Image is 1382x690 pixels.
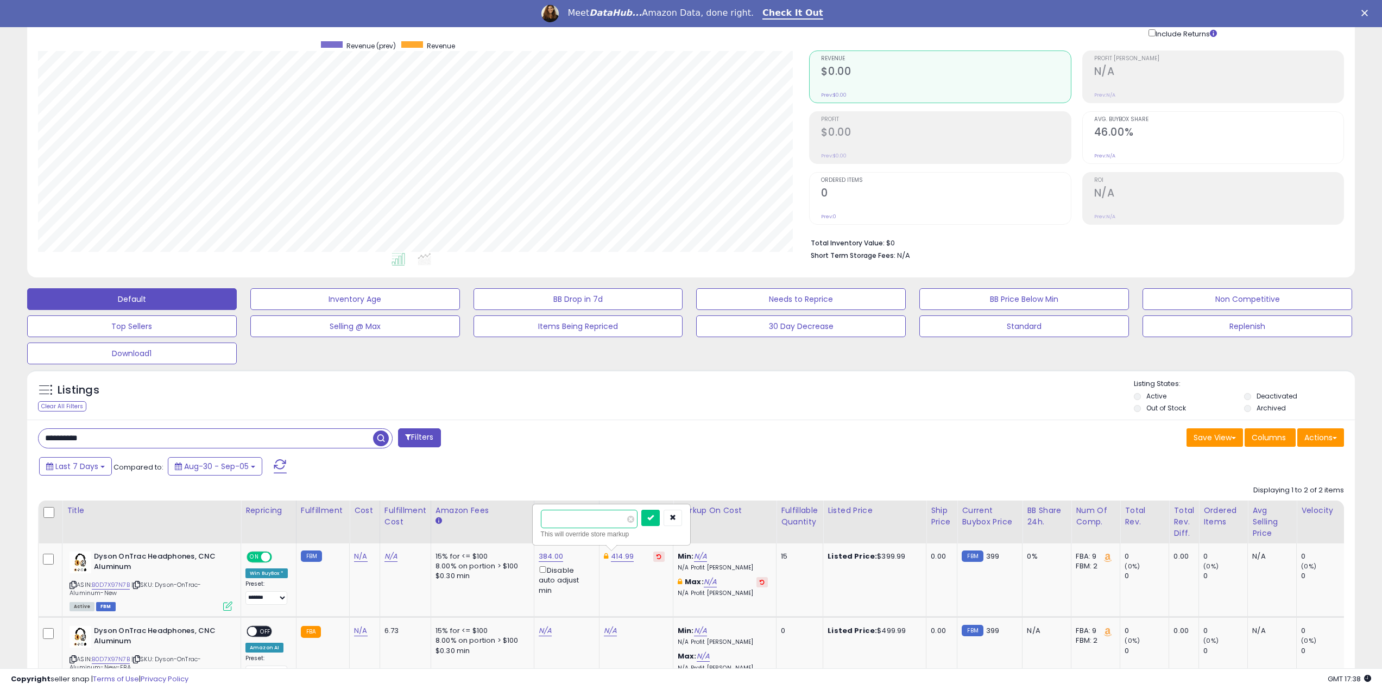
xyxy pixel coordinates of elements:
p: N/A Profit [PERSON_NAME] [678,590,768,597]
b: Listed Price: [828,625,877,636]
a: N/A [539,625,552,636]
span: | SKU: Dyson-OnTrac-Aluminum-New [70,580,201,597]
button: Save View [1187,428,1243,447]
div: ASIN: [70,626,232,684]
div: Meet Amazon Data, done right. [567,8,754,18]
small: FBA [301,626,321,638]
small: (0%) [1203,636,1219,645]
div: 0 [1125,571,1169,581]
span: | SKU: Dyson-OnTrac-Aluminum-New-FBA [70,655,201,671]
button: Actions [1297,428,1344,447]
span: Revenue (prev) [346,41,396,50]
a: N/A [694,551,707,562]
i: DataHub... [589,8,642,18]
div: FBA: 9 [1076,552,1112,561]
small: Amazon Fees. [436,516,442,526]
small: Prev: 0 [821,213,836,220]
div: Total Rev. Diff. [1173,505,1194,539]
small: (0%) [1301,562,1316,571]
p: Listing States: [1134,379,1355,389]
button: Replenish [1143,315,1352,337]
b: Max: [685,577,704,587]
b: Short Term Storage Fees: [811,251,895,260]
div: 0 [1125,646,1169,656]
div: 0.00 [931,626,949,636]
div: 0 [1203,646,1247,656]
div: 0 [1125,626,1169,636]
label: Deactivated [1257,391,1297,401]
span: Columns [1252,432,1286,443]
h2: N/A [1094,187,1343,201]
a: Terms of Use [93,674,139,684]
h5: Listings [58,383,99,398]
span: 399 [986,625,999,636]
span: Aug-30 - Sep-05 [184,461,249,472]
small: Prev: N/A [1094,92,1115,98]
div: FBM: 2 [1076,561,1112,571]
b: Min: [678,551,694,561]
div: 0% [1027,552,1063,561]
label: Archived [1257,403,1286,413]
a: Check It Out [762,8,823,20]
div: Cost [354,505,375,516]
div: 6.73 [384,626,422,636]
button: Columns [1245,428,1296,447]
button: Last 7 Days [39,457,112,476]
th: The percentage added to the cost of goods (COGS) that forms the calculator for Min & Max prices. [673,501,777,543]
a: B0D7X97N7B [92,580,130,590]
strong: Copyright [11,674,51,684]
span: Profit [821,117,1070,123]
a: N/A [704,577,717,587]
div: Fulfillment Cost [384,505,426,528]
span: 399 [986,551,999,561]
button: Top Sellers [27,315,237,337]
div: Clear All Filters [38,401,86,412]
small: (0%) [1301,636,1316,645]
li: $0 [811,236,1336,249]
div: Listed Price [828,505,922,516]
div: Num of Comp. [1076,505,1115,528]
span: OFF [257,627,274,636]
div: Current Buybox Price [962,505,1018,528]
div: Amazon Fees [436,505,529,516]
b: Dyson OnTrac Headphones, CNC Aluminum [94,626,226,649]
div: 0 [1203,552,1247,561]
a: N/A [604,625,617,636]
small: FBM [962,550,983,562]
div: 0 [1125,552,1169,561]
div: $0.30 min [436,646,526,656]
small: FBM [301,550,322,562]
h2: 0 [821,187,1070,201]
span: ON [248,553,261,562]
span: ROI [1094,178,1343,183]
button: Standard [919,315,1129,337]
div: Displaying 1 to 2 of 2 items [1253,485,1344,496]
div: $499.99 [828,626,918,636]
span: Revenue [427,41,455,50]
div: Fulfillable Quantity [781,505,818,528]
div: Markup on Cost [678,505,772,516]
div: 0 [1301,571,1345,581]
div: 0 [1203,571,1247,581]
div: FBM: 2 [1076,636,1112,645]
span: All listings currently available for purchase on Amazon [70,602,94,611]
div: Preset: [245,580,288,605]
div: Total Rev. [1125,505,1164,528]
a: N/A [384,551,397,562]
div: 0.00 [1173,552,1190,561]
div: Amazon AI [245,643,283,653]
a: 384.00 [539,551,563,562]
div: Velocity [1301,505,1341,516]
div: 0.00 [1173,626,1190,636]
small: FBM [962,625,983,636]
a: N/A [694,625,707,636]
span: OFF [270,553,288,562]
small: (0%) [1125,636,1140,645]
div: 15 [781,552,815,561]
div: $399.99 [828,552,918,561]
div: N/A [1252,626,1288,636]
div: Ordered Items [1203,505,1243,528]
h2: $0.00 [821,126,1070,141]
p: N/A Profit [PERSON_NAME] [678,638,768,646]
h2: N/A [1094,65,1343,80]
